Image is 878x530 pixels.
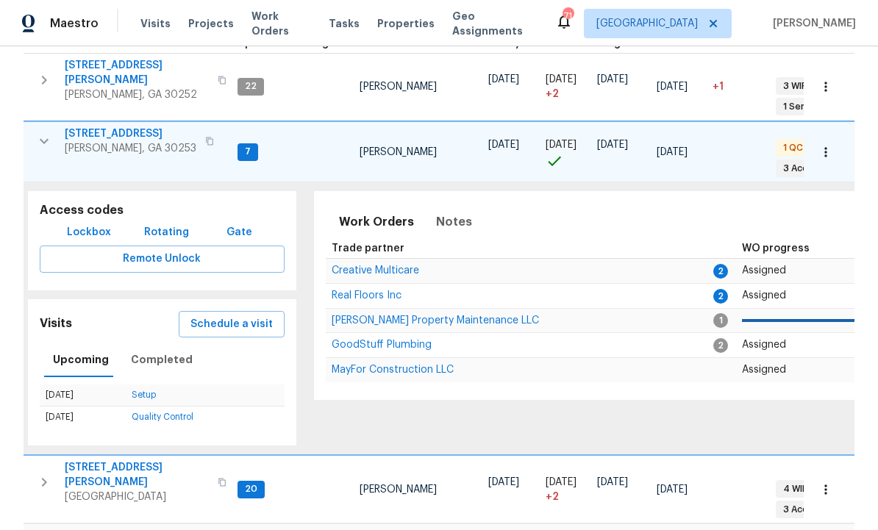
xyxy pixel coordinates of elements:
a: MayFor Construction LLC [332,365,454,374]
span: [STREET_ADDRESS] [65,126,196,141]
span: [DATE] [546,140,577,150]
span: 1 [713,313,728,328]
td: 1 day(s) past target finish date [707,53,770,121]
a: [PERSON_NAME] Property Maintenance LLC [332,316,539,325]
span: Tasks [329,18,360,29]
span: + 2 [546,490,559,504]
span: Geo Assignments [452,9,538,38]
div: 71 [563,9,573,24]
span: [STREET_ADDRESS][PERSON_NAME] [65,58,209,87]
span: [PERSON_NAME] [767,16,856,31]
span: Work Orders [339,212,414,232]
button: Rotating [138,219,195,246]
span: [DATE] [657,484,688,495]
span: [DATE] [597,140,628,150]
p: Assigned [742,288,871,304]
span: Schedule a visit [190,315,273,334]
span: [GEOGRAPHIC_DATA] [65,490,209,504]
span: Properties [377,16,435,31]
span: Upcoming [53,351,109,369]
a: Creative Multicare [332,266,419,275]
span: 3 WIP [777,80,813,93]
p: Assigned [742,263,871,279]
span: MayFor Construction LLC [332,365,454,375]
span: 7 [239,146,257,158]
span: 1 QC [777,142,809,154]
span: Work Orders [251,9,311,38]
span: 2 [713,338,728,353]
span: [DATE] [657,82,688,92]
span: Visits [140,16,171,31]
span: 3 Accepted [777,162,841,175]
span: 3 Accepted [777,504,841,516]
span: 2 [713,289,728,304]
span: GoodStuff Plumbing [332,340,432,350]
span: 2 [713,264,728,279]
span: WO progress [742,243,810,254]
span: [PERSON_NAME] [360,82,437,92]
a: Setup [132,390,156,399]
span: Projects [188,16,234,31]
span: Creative Multicare [332,265,419,276]
span: [STREET_ADDRESS][PERSON_NAME] [65,460,209,490]
span: [DATE] [597,74,628,85]
a: Real Floors Inc [332,291,401,300]
span: [GEOGRAPHIC_DATA] [596,16,698,31]
span: 20 [239,483,263,495]
button: Gate [216,219,263,246]
span: [DATE] [657,147,688,157]
span: [PERSON_NAME] [360,147,437,157]
span: Trade partner [332,243,404,254]
span: Maestro [50,16,99,31]
p: Assigned [742,362,871,378]
span: Notes [436,212,472,232]
a: GoodStuff Plumbing [332,340,432,349]
span: [PERSON_NAME], GA 30252 [65,87,209,102]
td: Project started 2 days late [540,53,591,121]
span: 4 WIP [777,483,813,495]
h5: Access codes [40,203,285,218]
button: Remote Unlock [40,246,285,273]
span: Gate [222,223,257,242]
span: [DATE] [488,140,519,150]
span: [DATE] [597,477,628,487]
a: Quality Control [132,412,193,421]
span: Rotating [144,223,189,242]
span: [DATE] [488,74,519,85]
button: Lockbox [61,219,117,246]
h5: Visits [40,316,72,332]
span: Lockbox [67,223,111,242]
button: Schedule a visit [179,311,285,338]
span: [PERSON_NAME] Property Maintenance LLC [332,315,539,326]
span: 22 [239,80,263,93]
p: Assigned [742,337,871,353]
span: [DATE] [488,477,519,487]
span: 1 Sent [777,101,816,113]
span: + 2 [546,87,559,101]
span: [DATE] [546,477,577,487]
span: Real Floors Inc [332,290,401,301]
td: [DATE] [40,407,126,429]
span: Completed [131,351,193,369]
td: [DATE] [40,384,126,407]
span: +1 [713,82,724,92]
span: [DATE] [546,74,577,85]
td: Project started on time [540,121,591,182]
span: Remote Unlock [51,250,273,268]
span: [PERSON_NAME] [360,484,437,495]
td: Project started 2 days late [540,455,591,523]
span: [PERSON_NAME], GA 30253 [65,141,196,156]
